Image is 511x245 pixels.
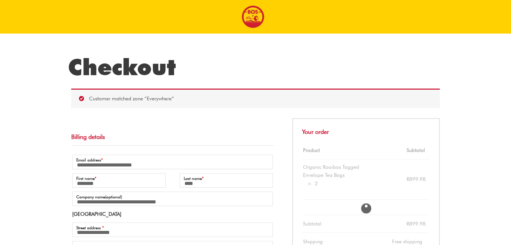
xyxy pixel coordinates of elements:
[71,89,440,108] div: Customer matched zone “Everywhere”
[71,126,274,146] h3: Billing details
[292,118,440,142] h3: Your order
[242,5,264,28] img: BOS logo finals-200px
[68,54,443,81] h1: Checkout
[72,211,121,217] strong: [GEOGRAPHIC_DATA]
